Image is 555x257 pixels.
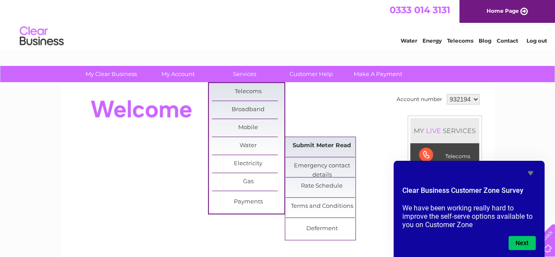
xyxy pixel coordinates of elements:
a: Deferment [286,220,358,238]
a: Gas [212,173,284,191]
img: logo.png [19,23,64,50]
h2: Clear Business Customer Zone Survey [402,185,536,200]
td: Account number [394,92,444,107]
a: Telecoms [212,83,284,101]
a: Water [401,37,417,44]
a: Terms and Conditions [286,198,358,215]
a: Emergency contact details [286,157,358,175]
div: Clear Business is a trading name of Verastar Limited (registered in [GEOGRAPHIC_DATA] No. 3667643... [71,5,485,43]
div: MY SERVICES [410,118,479,143]
a: Broadband [212,101,284,119]
a: Customer Help [275,66,347,82]
div: LIVE [424,127,443,135]
a: Contact [497,37,518,44]
a: Make A Payment [342,66,414,82]
a: Telecoms [447,37,473,44]
a: Mobile [212,119,284,137]
button: Next question [508,236,536,250]
a: My Account [142,66,214,82]
p: We have been working really hard to improve the self-serve options available to you on Customer Zone [402,204,536,229]
a: Submit Meter Read [286,137,358,155]
button: Hide survey [525,168,536,178]
div: Clear Business Customer Zone Survey [402,168,536,250]
a: Services [208,66,281,82]
a: Electricity [212,155,284,173]
a: Water [212,137,284,155]
a: Payments [212,193,284,211]
div: Telecoms [419,143,470,167]
a: My Clear Business [75,66,147,82]
a: 0333 014 3131 [390,4,450,15]
a: Energy [423,37,442,44]
a: Log out [526,37,547,44]
a: Blog [479,37,491,44]
a: Rate Schedule [286,177,358,195]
